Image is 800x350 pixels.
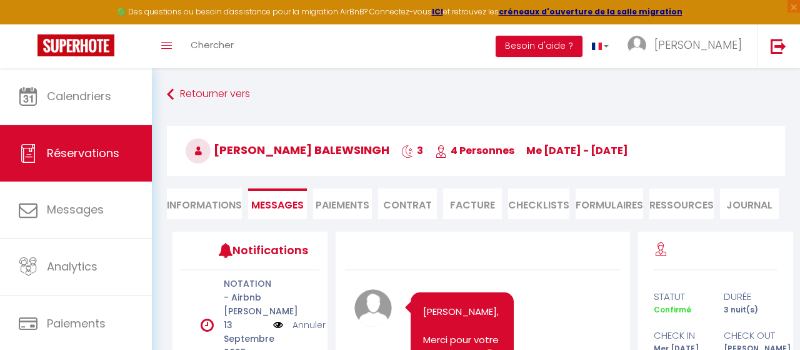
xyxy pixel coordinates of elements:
span: 3 [401,143,423,158]
li: Journal [720,188,779,219]
button: Besoin d'aide ? [496,36,582,57]
img: Super Booking [37,34,114,56]
span: me [DATE] - [DATE] [526,143,628,158]
a: ... [PERSON_NAME] [618,24,757,68]
li: Paiements [313,188,372,219]
p: NOTATION - Airbnb [224,277,265,304]
span: Messages [47,202,104,217]
div: 3 nuit(s) [716,304,786,316]
div: statut [646,289,716,304]
span: Réservations [47,145,119,161]
img: ... [627,36,646,54]
img: avatar.png [354,289,392,327]
li: Contrat [378,188,437,219]
div: check in [646,328,716,343]
li: Informations [167,188,242,219]
span: Messages [251,198,304,212]
a: Annuler [292,318,326,332]
div: durée [716,289,786,304]
li: Facture [443,188,502,219]
span: Paiements [47,316,106,331]
a: créneaux d'ouverture de la salle migration [499,6,682,17]
img: logout [771,38,786,54]
a: Chercher [181,24,243,68]
a: ICI [432,6,443,17]
button: Ouvrir le widget de chat LiveChat [10,5,47,43]
h3: Notifications [232,236,291,264]
span: Confirmé [654,304,691,315]
span: Chercher [191,38,234,51]
a: Retourner vers [167,83,785,106]
img: NO IMAGE [273,318,283,332]
span: [PERSON_NAME] Balewsingh [186,142,389,158]
span: Analytics [47,259,97,274]
span: [PERSON_NAME] [654,37,742,53]
li: CHECKLISTS [508,188,569,219]
div: check out [716,328,786,343]
span: 4 Personnes [435,143,514,158]
li: Ressources [649,188,714,219]
span: Calendriers [47,88,111,104]
li: FORMULAIRES [576,188,643,219]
